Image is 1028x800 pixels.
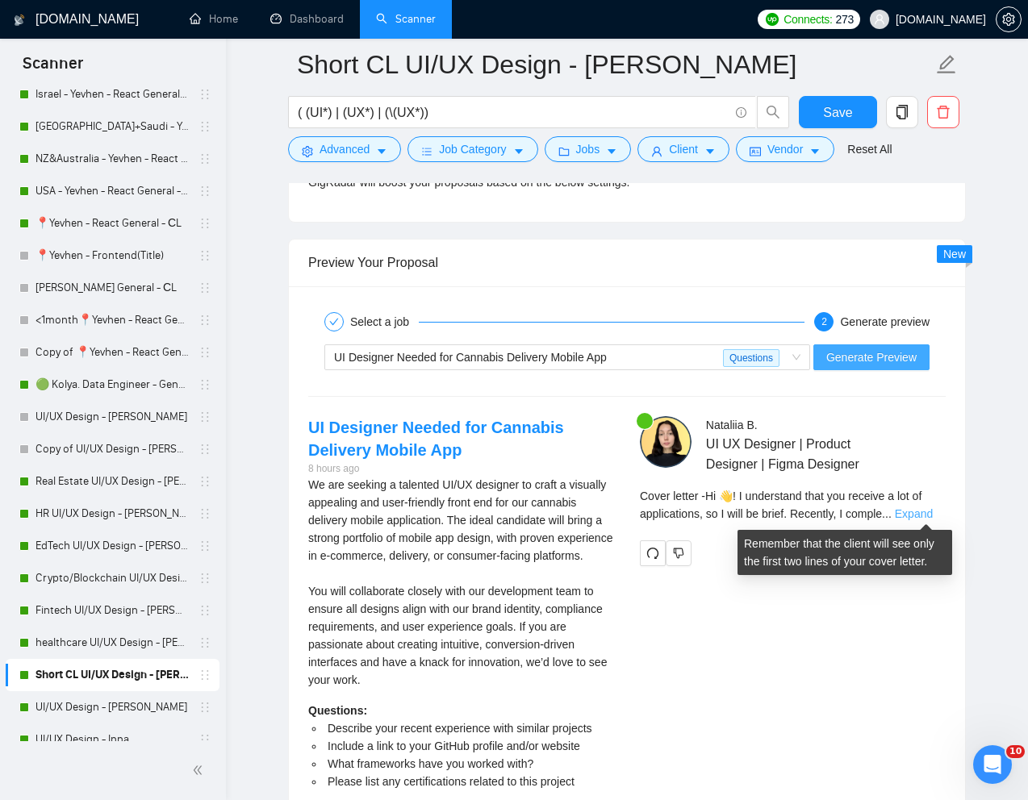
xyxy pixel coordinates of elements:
button: userClientcaret-down [637,136,729,162]
a: UI/UX Design - [PERSON_NAME] [36,691,189,723]
span: holder [198,443,211,456]
span: UI UX Designer | Product Designer | Figma Designer [706,434,898,474]
a: dashboardDashboard [270,12,344,26]
span: Generate Preview [826,348,917,366]
a: healthcare UI/UX Design - [PERSON_NAME] [36,627,189,659]
button: idcardVendorcaret-down [736,136,834,162]
a: Copy of UI/UX Design - [PERSON_NAME] [36,433,189,465]
span: holder [198,507,211,520]
span: caret-down [376,145,387,157]
span: Questions [723,349,779,367]
a: UI/UX Design - [PERSON_NAME] [36,401,189,433]
span: 10 [1006,745,1025,758]
button: Generate Preview [813,344,930,370]
a: 📍Yevhen - React General - СL [36,207,189,240]
button: Save [799,96,877,128]
a: UI/UX Design - Inna [36,723,189,756]
a: Israel - Yevhen - React General - СL [36,78,189,110]
a: UI Designer Needed for Cannabis Delivery Mobile App [308,419,564,459]
span: What frameworks have you worked with? [328,757,533,770]
a: Reset All [847,140,892,158]
a: Fintech UI/UX Design - [PERSON_NAME] [36,594,189,627]
span: holder [198,281,211,294]
div: Remember that the client will see only the first two lines of your cover letter. [738,530,952,575]
iframe: Intercom live chat [973,745,1012,784]
span: Advanced [320,140,370,158]
a: Expand [895,507,933,520]
a: EdTech UI/UX Design - [PERSON_NAME] [36,530,189,562]
span: search [758,105,788,119]
div: Select a job [350,312,419,331]
span: holder [198,249,211,262]
span: caret-down [809,145,821,157]
input: Search Freelance Jobs... [298,102,729,123]
span: holder [198,701,211,714]
span: idcard [750,145,761,157]
a: 📍Yevhen - Frontend(Title) [36,240,189,272]
span: UI Designer Needed for Cannabis Delivery Mobile App [334,351,607,364]
span: dislike [673,547,684,560]
span: holder [198,636,211,649]
button: copy [886,96,918,128]
a: USA - Yevhen - React General - СL [36,175,189,207]
div: Preview Your Proposal [308,240,946,285]
span: 273 [836,10,854,28]
img: c1ixEsac-c9lISHIljfOZb0cuN6GzZ3rBcBW2x-jvLrB-_RACOkU1mWXgI6n74LgRV [640,416,692,468]
span: Scanner [10,52,96,85]
span: holder [198,540,211,552]
button: setting [996,6,1022,32]
span: Client [669,140,698,158]
a: searchScanner [376,12,436,26]
span: redo [641,547,665,560]
span: Cover letter - Hi 👋! I understand that you receive a lot of applications, so I will be brief. Rec... [640,490,921,520]
span: copy [887,105,917,119]
button: dislike [666,540,692,566]
span: Save [823,102,852,123]
a: Real Estate UI/UX Design - [PERSON_NAME] [36,465,189,498]
span: holder [198,410,211,423]
span: holder [198,475,211,488]
span: Job Category [439,140,506,158]
span: caret-down [513,145,524,157]
a: Copy of 📍Yevhen - React General - СL [36,336,189,369]
input: Scanner name... [297,44,933,85]
span: setting [302,145,313,157]
span: Vendor [767,140,803,158]
a: Short CL UI/UX Design - [PERSON_NAME] [36,659,189,691]
a: homeHome [190,12,238,26]
img: upwork-logo.png [766,13,779,26]
div: We are seeking a talented UI/UX designer to craft a visually appealing and user-friendly front en... [308,476,614,689]
a: setting [996,13,1022,26]
span: holder [198,346,211,359]
span: Please list any certifications related to this project [328,775,575,788]
span: holder [198,733,211,746]
span: holder [198,604,211,617]
span: delete [928,105,959,119]
a: NZ&Australia - Yevhen - React General - СL [36,143,189,175]
span: check [329,317,339,327]
span: info-circle [736,107,746,118]
img: logo [14,7,25,33]
a: [PERSON_NAME] General - СL [36,272,189,304]
div: Remember that the client will see only the first two lines of your cover letter. [640,487,946,523]
span: caret-down [606,145,617,157]
span: user [651,145,662,157]
button: barsJob Categorycaret-down [407,136,537,162]
span: bars [421,145,433,157]
span: caret-down [704,145,716,157]
span: holder [198,314,211,327]
span: holder [198,185,211,198]
a: 🟢 Kolya. Data Engineer - General [36,369,189,401]
span: double-left [192,762,208,778]
button: delete [927,96,959,128]
a: <1month📍Yevhen - React General - СL [36,304,189,336]
span: holder [198,217,211,230]
span: Describe your recent experience with similar projects [328,722,592,735]
span: edit [936,54,957,75]
span: ... [882,507,892,520]
span: Connects: [784,10,832,28]
span: holder [198,669,211,681]
span: holder [198,572,211,585]
span: 2 [821,316,827,327]
div: 8 hours ago [308,461,614,477]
